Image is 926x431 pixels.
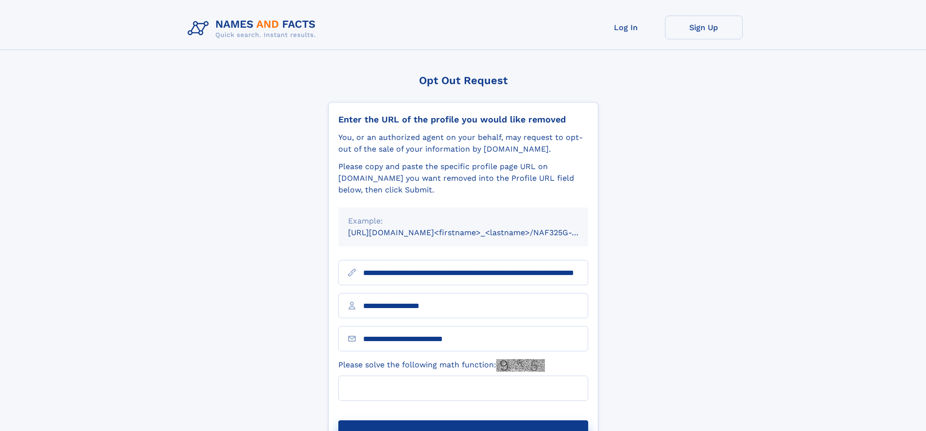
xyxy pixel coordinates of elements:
a: Log In [587,16,665,39]
div: Opt Out Request [328,74,598,86]
label: Please solve the following math function: [338,359,545,372]
div: Example: [348,215,578,227]
div: Enter the URL of the profile you would like removed [338,114,588,125]
small: [URL][DOMAIN_NAME]<firstname>_<lastname>/NAF325G-xxxxxxxx [348,228,607,237]
div: Please copy and paste the specific profile page URL on [DOMAIN_NAME] you want removed into the Pr... [338,161,588,196]
div: You, or an authorized agent on your behalf, may request to opt-out of the sale of your informatio... [338,132,588,155]
a: Sign Up [665,16,743,39]
img: Logo Names and Facts [184,16,324,42]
